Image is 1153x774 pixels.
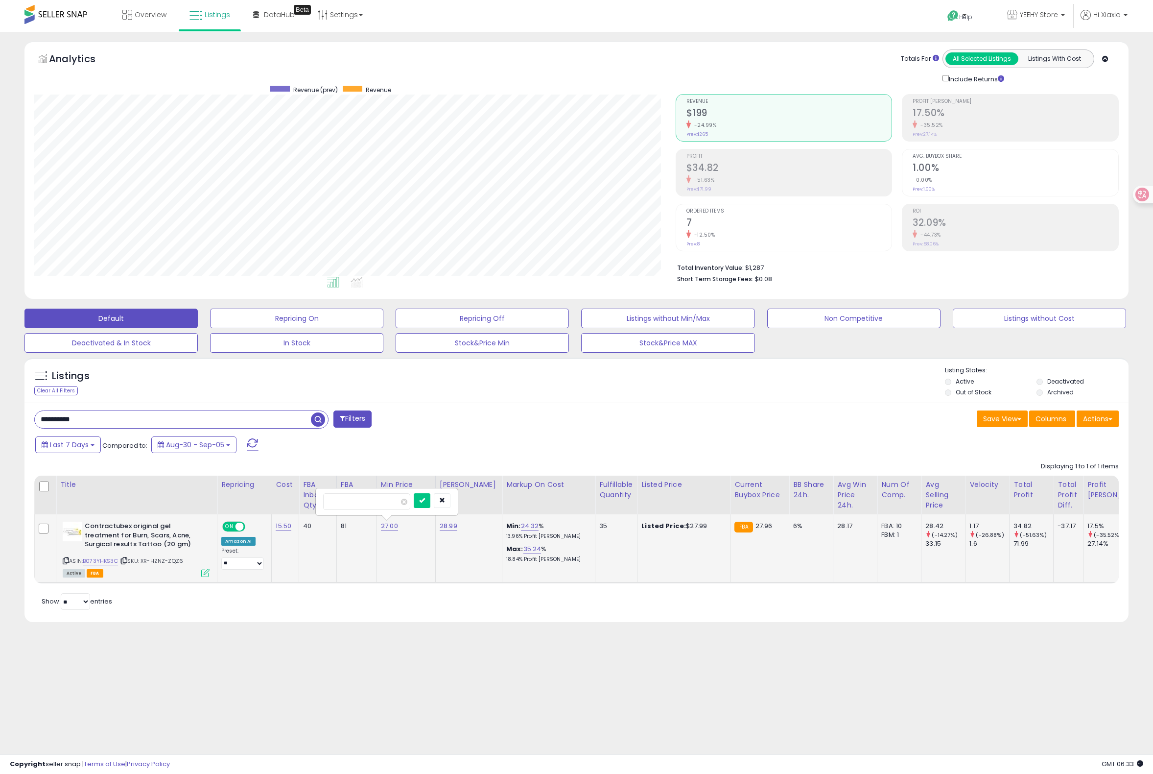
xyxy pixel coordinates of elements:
[506,480,591,490] div: Markup on Cost
[506,533,588,540] p: 13.96% Profit [PERSON_NAME]
[641,480,726,490] div: Listed Price
[396,333,569,353] button: Stock&Price Min
[755,521,773,531] span: 27.96
[42,597,112,606] span: Show: entries
[925,480,961,510] div: Avg Selling Price
[641,521,686,531] b: Listed Price:
[1013,539,1053,548] div: 71.99
[205,10,230,20] span: Listings
[1058,522,1076,531] div: -37.17
[60,480,213,490] div: Title
[24,309,198,328] button: Default
[1041,462,1119,471] div: Displaying 1 to 1 of 1 items
[925,539,965,548] div: 33.15
[1058,480,1079,510] div: Total Profit Diff.
[755,274,772,284] span: $0.08
[221,537,256,546] div: Amazon AI
[913,241,939,247] small: Prev: 58.06%
[935,73,1016,84] div: Include Returns
[917,231,941,239] small: -44.73%
[686,107,892,121] h2: $199
[1087,522,1150,531] div: 17.5%
[969,480,1005,490] div: Velocity
[881,480,917,500] div: Num of Comp.
[396,309,569,328] button: Repricing Off
[221,548,264,570] div: Preset:
[913,131,937,137] small: Prev: 27.14%
[506,522,588,540] div: %
[83,557,118,565] a: B073YHKS3C
[977,411,1028,427] button: Save View
[166,440,224,450] span: Aug-30 - Sep-05
[1035,414,1066,424] span: Columns
[506,545,588,563] div: %
[303,480,332,510] div: FBA inbound Qty
[599,522,630,531] div: 35
[793,480,829,500] div: BB Share 24h.
[793,522,825,531] div: 6%
[210,333,383,353] button: In Stock
[901,54,939,64] div: Totals For
[734,480,785,500] div: Current Buybox Price
[691,231,715,239] small: -12.50%
[151,436,236,453] button: Aug-30 - Sep-05
[677,264,744,272] b: Total Inventory Value:
[686,241,700,247] small: Prev: 8
[959,13,972,21] span: Help
[947,10,959,22] i: Get Help
[244,523,259,531] span: OFF
[63,522,82,541] img: 31c9Khui-lL._SL40_.jpg
[913,186,935,192] small: Prev: 1.00%
[969,539,1009,548] div: 1.6
[913,99,1118,104] span: Profit [PERSON_NAME]
[506,556,588,563] p: 18.84% Profit [PERSON_NAME]
[381,480,431,490] div: Min Price
[119,557,183,565] span: | SKU: XR-HZNZ-ZQZ6
[1029,411,1075,427] button: Columns
[135,10,166,20] span: Overview
[293,86,338,94] span: Revenue (prev)
[599,480,633,500] div: Fulfillable Quantity
[1094,531,1121,539] small: (-35.52%)
[956,377,974,386] label: Active
[506,521,521,531] b: Min:
[502,476,595,514] th: The percentage added to the cost of goods (COGS) that forms the calculator for Min & Max prices.
[940,2,991,32] a: Help
[767,309,941,328] button: Non Competitive
[1081,10,1128,32] a: Hi Xiaxia
[945,52,1018,65] button: All Selected Listings
[50,440,89,450] span: Last 7 Days
[1077,411,1119,427] button: Actions
[1093,10,1121,20] span: Hi Xiaxia
[691,176,715,184] small: -51.63%
[523,544,541,554] a: 35.24
[440,521,457,531] a: 28.99
[734,522,753,532] small: FBA
[341,522,369,531] div: 81
[913,107,1118,121] h2: 17.50%
[381,521,398,531] a: 27.00
[691,121,717,129] small: -24.99%
[333,411,372,428] button: Filters
[956,388,991,396] label: Out of Stock
[932,531,957,539] small: (-14.27%)
[264,10,295,20] span: DataHub
[913,209,1118,214] span: ROI
[35,436,101,453] button: Last 7 Days
[276,521,291,531] a: 15.50
[581,333,754,353] button: Stock&Price MAX
[87,569,103,578] span: FBA
[913,217,1118,230] h2: 32.09%
[440,480,498,490] div: [PERSON_NAME]
[686,186,711,192] small: Prev: $71.99
[276,480,295,490] div: Cost
[1087,539,1150,548] div: 27.14%
[102,441,147,450] span: Compared to:
[641,522,723,531] div: $27.99
[686,162,892,175] h2: $34.82
[1020,10,1058,20] span: YEEHY Store
[1047,377,1084,386] label: Deactivated
[34,386,78,395] div: Clear All Filters
[221,480,267,490] div: Repricing
[1020,531,1046,539] small: (-51.63%)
